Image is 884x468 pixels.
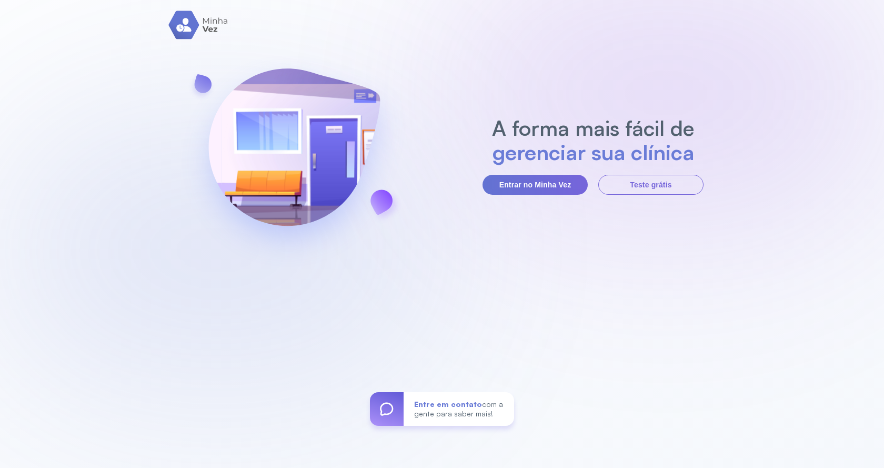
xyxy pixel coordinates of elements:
a: Entre em contatocom a gente para saber mais! [370,392,514,426]
div: com a gente para saber mais! [404,392,514,426]
button: Teste grátis [598,175,704,195]
span: Entre em contato [414,400,482,409]
img: banner-login.svg [180,41,408,270]
h2: A forma mais fácil de [487,116,700,140]
button: Entrar no Minha Vez [483,175,588,195]
img: logo.svg [168,11,229,39]
h2: gerenciar sua clínica [487,140,700,164]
